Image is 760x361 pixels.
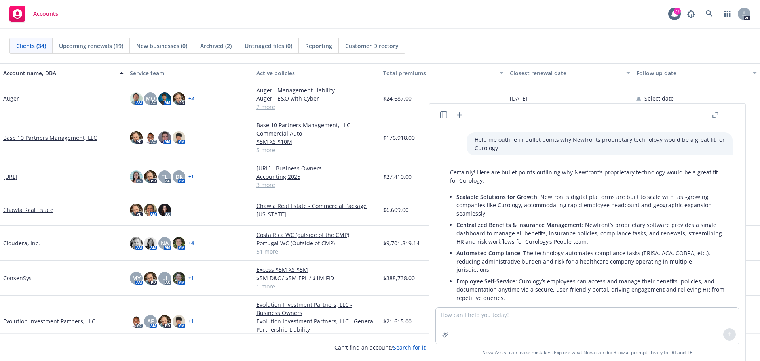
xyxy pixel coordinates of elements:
a: Evolution Investment Partners, LLC - General Partnership Liability [256,317,377,334]
p: Help me outline in bullet points why Newfronts proprietary technology would be a great fit for Cu... [475,136,725,152]
span: Advanced Data & Analytics [456,306,528,313]
a: + 1 [188,174,194,179]
span: TL [161,172,168,181]
span: Accounts [33,11,58,17]
p: Certainly! Here are bullet points outlining why Newfront’s proprietary technology would be a grea... [450,168,725,185]
img: photo [173,131,185,144]
button: Follow up date [633,63,760,82]
a: Auger [3,94,19,103]
span: $176,918.00 [383,134,415,142]
div: Follow up date [636,69,748,77]
span: Nova Assist can make mistakes. Explore what Nova can do: Browse prompt library for and [433,344,742,361]
div: Service team [130,69,250,77]
p: : Newfront's digital platforms are built to scale with fast-growing companies like Curology, acco... [456,193,725,218]
span: Upcoming renewals (19) [59,42,123,50]
img: photo [144,272,157,285]
div: Active policies [256,69,377,77]
a: 5 more [256,146,377,154]
img: photo [158,315,171,328]
a: Cloudera, Inc. [3,239,40,247]
a: Excess $5M XS $5M [256,265,377,274]
span: Employee Self-Service [456,277,515,285]
img: photo [130,315,142,328]
a: Search [701,6,717,22]
a: Report a Bug [683,6,699,22]
span: Reporting [305,42,332,50]
a: Accounts [6,3,61,25]
a: $5M D&O/ $5M EPL / $1M FID [256,274,377,282]
a: 1 more [256,282,377,290]
span: Untriaged files (0) [245,42,292,50]
img: photo [173,315,185,328]
div: Account name, DBA [3,69,115,77]
a: Auger - Management Liability [256,86,377,94]
div: Total premiums [383,69,495,77]
span: Customer Directory [345,42,399,50]
span: [DATE] [510,94,528,103]
span: $24,687.00 [383,94,412,103]
a: Portugal WC (Outside of CMP) [256,239,377,247]
a: + 1 [188,319,194,324]
a: TR [687,349,693,356]
a: Search for it [393,344,426,351]
span: Automated Compliance [456,249,520,257]
span: MQ [146,94,155,103]
span: LI [162,274,167,282]
a: ConsenSys [3,274,32,282]
button: Service team [127,63,253,82]
p: : Newfront’s proprietary software provides a single dashboard to manage all benefits, insurance p... [456,221,725,246]
span: Archived (2) [200,42,232,50]
a: 2 more [256,103,377,111]
button: Total premiums [380,63,507,82]
span: $6,609.00 [383,206,408,214]
a: Base 10 Partners Management, LLC [3,134,97,142]
a: [US_STATE] [256,210,377,218]
img: photo [144,204,157,216]
span: $21,615.00 [383,317,412,325]
p: : Curology’s employees can access and manage their benefits, policies, and documentation anytime ... [456,277,725,302]
a: Chawla Real Estate [3,206,53,214]
a: Auger - E&O with Cyber [256,94,377,103]
a: [URL] [3,172,17,181]
span: Select date [644,94,674,103]
span: Can't find an account? [334,343,426,351]
img: photo [158,92,171,105]
span: NA [161,239,169,247]
img: photo [130,92,142,105]
button: Closest renewal date [507,63,633,82]
span: Clients (34) [16,42,46,50]
a: Accounting 2025 [256,172,377,181]
a: 51 more [256,247,377,256]
span: $27,410.00 [383,172,412,181]
a: + 2 [188,96,194,101]
span: $388,738.00 [383,274,415,282]
img: photo [144,131,157,144]
img: photo [130,170,142,183]
span: $9,701,819.14 [383,239,420,247]
img: photo [158,204,171,216]
p: : Newfront’s tools offer real-time data analytics on claims, utilization, and benchmark trends, e... [456,305,725,330]
a: + 4 [188,241,194,246]
img: photo [158,131,171,144]
a: [URL] - Business Owners [256,164,377,172]
img: photo [173,272,185,285]
a: BI [671,349,676,356]
a: + 1 [188,276,194,281]
img: photo [130,204,142,216]
img: photo [130,131,142,144]
span: AF [147,317,154,325]
a: Switch app [720,6,735,22]
img: photo [144,237,157,250]
img: photo [173,92,185,105]
span: MY [132,274,141,282]
img: photo [144,170,157,183]
a: Costa Rica WC (outside of the CMP) [256,231,377,239]
span: Centralized Benefits & Insurance Management [456,221,582,229]
span: Scalable Solutions for Growth [456,193,537,201]
a: Evolution Investment Partners, LLC [3,317,95,325]
a: 3 more [256,181,377,189]
span: New businesses (0) [136,42,187,50]
p: : The technology automates compliance tasks (ERISA, ACA, COBRA, etc.), reducing administrative bu... [456,249,725,274]
div: 77 [674,8,681,15]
